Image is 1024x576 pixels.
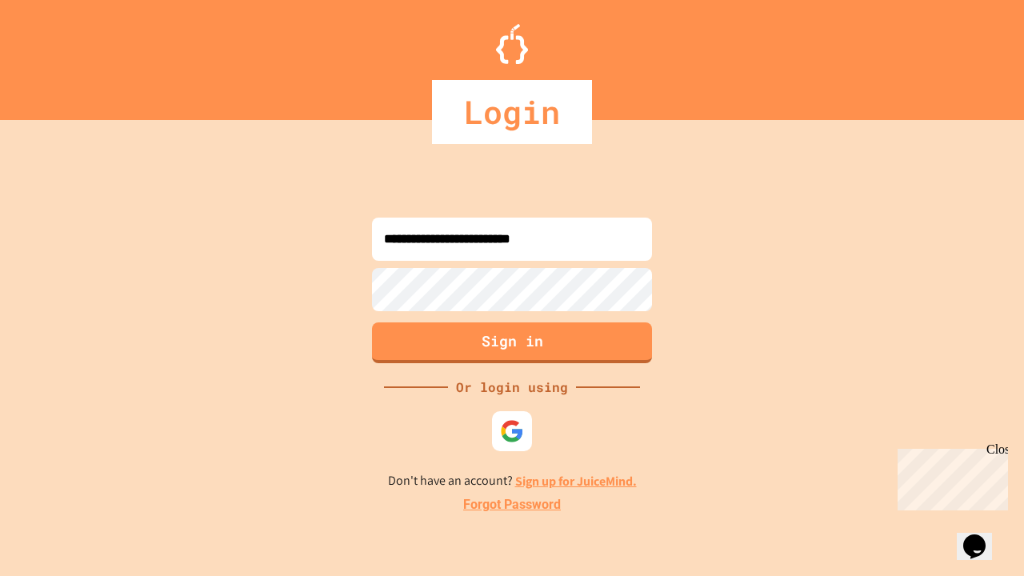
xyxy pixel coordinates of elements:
div: Or login using [448,378,576,397]
a: Forgot Password [463,495,561,514]
iframe: chat widget [891,442,1008,510]
img: google-icon.svg [500,419,524,443]
iframe: chat widget [957,512,1008,560]
p: Don't have an account? [388,471,637,491]
a: Sign up for JuiceMind. [515,473,637,490]
button: Sign in [372,322,652,363]
div: Chat with us now!Close [6,6,110,102]
div: Login [432,80,592,144]
img: Logo.svg [496,24,528,64]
